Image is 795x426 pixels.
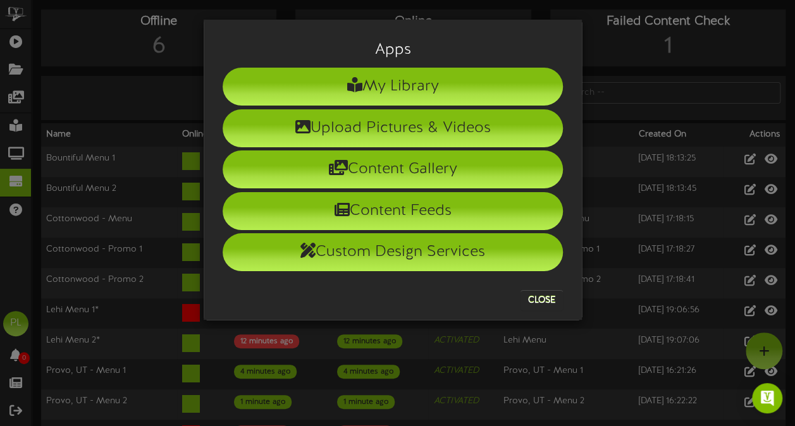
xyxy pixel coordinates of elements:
h3: Apps [223,42,563,58]
li: Custom Design Services [223,233,563,271]
li: My Library [223,68,563,106]
li: Upload Pictures & Videos [223,109,563,147]
li: Content Feeds [223,192,563,230]
li: Content Gallery [223,150,563,188]
div: Open Intercom Messenger [752,383,782,413]
button: Close [521,290,563,310]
